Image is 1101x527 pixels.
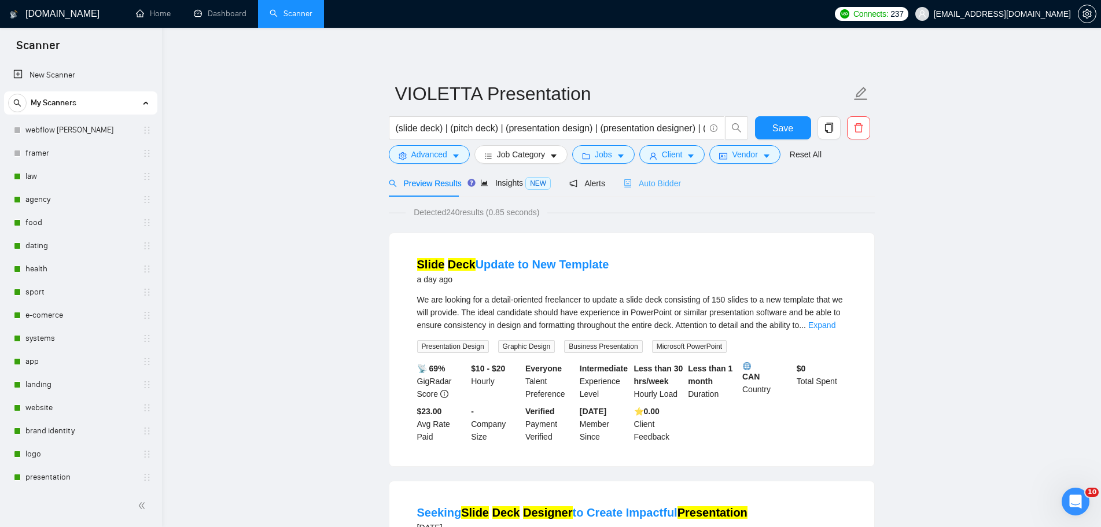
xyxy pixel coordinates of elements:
b: 📡 69% [417,364,445,373]
b: CAN [742,362,792,381]
button: search [8,94,27,112]
span: copy [818,123,840,133]
span: holder [142,195,152,204]
a: sport [25,281,135,304]
b: $ 0 [797,364,806,373]
div: Payment Verified [523,405,577,443]
a: website [25,396,135,419]
b: Less than 30 hrs/week [634,364,683,386]
span: My Scanners [31,91,76,115]
span: Microsoft PowerPoint [652,340,727,353]
b: Verified [525,407,555,416]
div: Talent Preference [523,362,577,400]
button: settingAdvancedcaret-down [389,145,470,164]
span: Alerts [569,179,605,188]
span: holder [142,426,152,436]
a: framer [25,142,135,165]
button: barsJob Categorycaret-down [474,145,568,164]
span: holder [142,149,152,158]
b: - [471,407,474,416]
span: info-circle [710,124,717,132]
b: ⭐️ 0.00 [634,407,660,416]
div: Hourly [469,362,523,400]
mark: Deck [448,258,476,271]
span: holder [142,264,152,274]
span: holder [142,241,152,250]
span: edit [853,86,868,101]
span: NEW [525,177,551,190]
b: Less than 1 month [688,364,732,386]
b: [DATE] [580,407,606,416]
a: homeHome [136,9,171,19]
span: delete [848,123,870,133]
span: holder [142,311,152,320]
mark: Slide [461,506,489,519]
div: Country [740,362,794,400]
span: holder [142,334,152,343]
b: $23.00 [417,407,442,416]
button: folderJobscaret-down [572,145,635,164]
a: searchScanner [270,9,312,19]
div: Avg Rate Paid [415,405,469,443]
a: law [25,165,135,188]
input: Search Freelance Jobs... [396,121,705,135]
span: double-left [138,500,149,511]
a: setting [1078,9,1096,19]
span: info-circle [440,390,448,398]
mark: Slide [417,258,445,271]
span: holder [142,403,152,412]
a: dashboardDashboard [194,9,246,19]
span: ... [799,320,806,330]
div: Hourly Load [632,362,686,400]
div: Member Since [577,405,632,443]
mark: Deck [492,506,520,519]
a: SeekingSlide Deck Designerto Create ImpactfulPresentation [417,506,747,519]
span: idcard [719,152,727,160]
div: Company Size [469,405,523,443]
div: Total Spent [794,362,849,400]
div: GigRadar Score [415,362,469,400]
span: Auto Bidder [624,179,681,188]
span: Insights [480,178,551,187]
mark: Presentation [677,506,747,519]
span: Client [662,148,683,161]
a: presentation [25,466,135,489]
a: systems [25,327,135,350]
span: setting [399,152,407,160]
span: user [649,152,657,160]
span: holder [142,380,152,389]
b: Intermediate [580,364,628,373]
span: Connects: [853,8,888,20]
span: folder [582,152,590,160]
span: Advanced [411,148,447,161]
button: Save [755,116,811,139]
a: agency [25,188,135,211]
span: Save [772,121,793,135]
b: $10 - $20 [471,364,505,373]
a: app [25,350,135,373]
button: search [725,116,748,139]
span: Graphic Design [498,340,555,353]
div: We are looking for a detail-oriented freelancer to update a slide deck consisting of 150 slides t... [417,293,846,331]
span: robot [624,179,632,187]
button: copy [818,116,841,139]
span: holder [142,126,152,135]
a: Reset All [790,148,822,161]
b: Everyone [525,364,562,373]
span: Scanner [7,37,69,61]
span: notification [569,179,577,187]
span: holder [142,172,152,181]
span: Job Category [497,148,545,161]
a: landing [25,373,135,396]
span: Business Presentation [564,340,642,353]
button: idcardVendorcaret-down [709,145,780,164]
a: logo [25,443,135,466]
span: holder [142,288,152,297]
img: upwork-logo.png [840,9,849,19]
img: logo [10,5,18,24]
a: brand identity [25,419,135,443]
span: We are looking for a detail-oriented freelancer to update a slide deck consisting of 150 slides t... [417,295,843,330]
div: Client Feedback [632,405,686,443]
li: New Scanner [4,64,157,87]
span: bars [484,152,492,160]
